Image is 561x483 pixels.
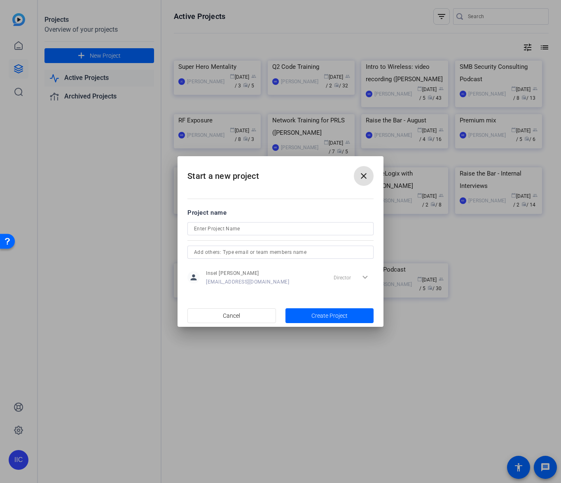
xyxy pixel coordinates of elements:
mat-icon: person [187,271,200,284]
button: Cancel [187,308,276,323]
input: Add others: Type email or team members name [194,247,367,257]
div: Project name [187,208,374,217]
span: Create Project [311,312,348,320]
span: [EMAIL_ADDRESS][DOMAIN_NAME] [206,279,289,285]
span: Insel [PERSON_NAME] [206,270,289,277]
input: Enter Project Name [194,224,367,234]
button: Create Project [285,308,374,323]
h2: Start a new project [178,156,383,190]
span: Cancel [223,308,240,324]
mat-icon: close [359,171,369,181]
